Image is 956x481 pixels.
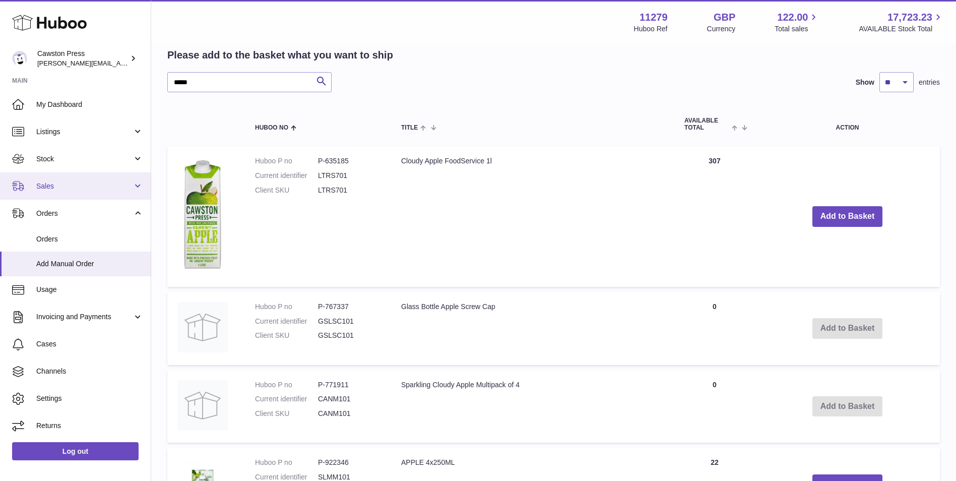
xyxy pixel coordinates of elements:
[36,234,143,244] span: Orders
[318,302,381,312] dd: P-767337
[36,312,133,322] span: Invoicing and Payments
[674,292,755,365] td: 0
[318,317,381,326] dd: GSLSC101
[634,24,668,34] div: Huboo Ref
[856,78,874,87] label: Show
[318,409,381,418] dd: CANM101
[255,302,318,312] dt: Huboo P no
[255,458,318,467] dt: Huboo P no
[318,171,381,181] dd: LTRS701
[775,24,819,34] span: Total sales
[640,11,668,24] strong: 11279
[812,206,883,227] button: Add to Basket
[37,59,256,67] span: [PERSON_NAME][EMAIL_ADDRESS][PERSON_NAME][DOMAIN_NAME]
[707,24,736,34] div: Currency
[318,458,381,467] dd: P-922346
[777,11,808,24] span: 122.00
[755,107,940,141] th: Action
[36,285,143,294] span: Usage
[318,380,381,390] dd: P-771911
[255,156,318,166] dt: Huboo P no
[255,125,288,131] span: Huboo no
[36,259,143,269] span: Add Manual Order
[674,370,755,443] td: 0
[401,125,418,131] span: Title
[36,127,133,137] span: Listings
[775,11,819,34] a: 122.00 Total sales
[255,331,318,340] dt: Client SKU
[919,78,940,87] span: entries
[391,292,674,365] td: Glass Bottle Apple Screw Cap
[255,317,318,326] dt: Current identifier
[177,380,228,431] img: Sparkling Cloudy Apple Multipack of 4
[887,11,932,24] span: 17,723.23
[714,11,735,24] strong: GBP
[177,156,228,274] img: Cloudy Apple FoodService 1l
[12,51,27,66] img: thomas.carson@cawstonpress.com
[255,394,318,404] dt: Current identifier
[36,367,143,376] span: Channels
[674,146,755,287] td: 307
[36,339,143,349] span: Cases
[12,442,139,460] a: Log out
[36,209,133,218] span: Orders
[36,100,143,109] span: My Dashboard
[36,421,143,431] span: Returns
[255,171,318,181] dt: Current identifier
[859,11,944,34] a: 17,723.23 AVAILABLE Stock Total
[255,186,318,195] dt: Client SKU
[318,156,381,166] dd: P-635185
[318,394,381,404] dd: CANM101
[177,302,228,352] img: Glass Bottle Apple Screw Cap
[36,154,133,164] span: Stock
[36,182,133,191] span: Sales
[318,186,381,195] dd: LTRS701
[391,146,674,287] td: Cloudy Apple FoodService 1l
[255,380,318,390] dt: Huboo P no
[167,48,393,62] h2: Please add to the basket what you want to ship
[37,49,128,68] div: Cawston Press
[255,409,318,418] dt: Client SKU
[36,394,143,403] span: Settings
[318,331,381,340] dd: GSLSC101
[859,24,944,34] span: AVAILABLE Stock Total
[684,117,729,131] span: AVAILABLE Total
[391,370,674,443] td: Sparkling Cloudy Apple Multipack of 4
